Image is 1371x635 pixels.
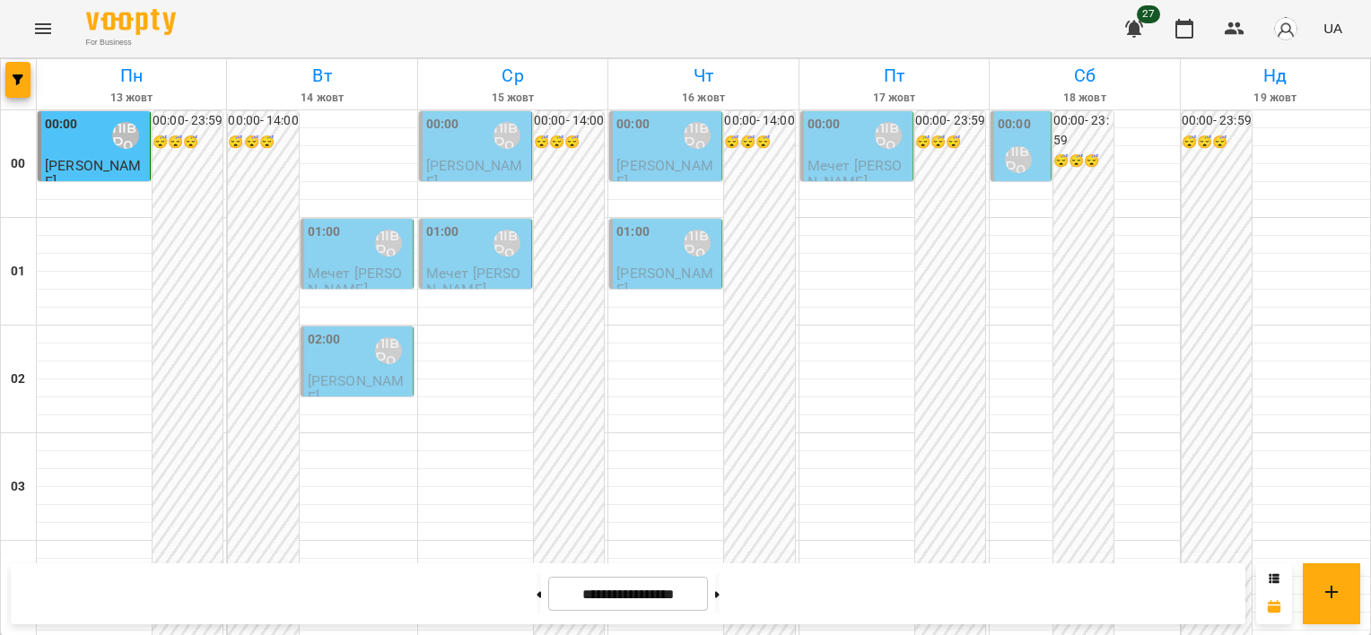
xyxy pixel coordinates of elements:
h6: Чт [611,62,795,90]
div: Пилипів Романа [1005,146,1032,173]
h6: 00:00 - 23:59 [1053,111,1113,150]
h6: 00:00 - 23:59 [153,111,223,131]
button: Menu [22,7,65,50]
h6: 17 жовт [802,90,986,107]
div: Пилипів Романа [493,122,520,149]
h6: 18 жовт [992,90,1176,107]
label: 00:00 [426,115,459,135]
label: 00:00 [45,115,78,135]
h6: 16 жовт [611,90,795,107]
h6: 😴😴😴 [1182,133,1252,152]
h6: 😴😴😴 [153,133,223,152]
div: Пилипів Романа [112,122,139,149]
h6: 😴😴😴 [1053,152,1113,171]
h6: Нд [1183,62,1367,90]
h6: 02 [11,370,25,389]
label: 00:00 [808,115,841,135]
img: avatar_s.png [1273,16,1298,41]
button: UA [1316,12,1349,45]
h6: 15 жовт [421,90,605,107]
span: 27 [1137,5,1160,23]
h6: 00:00 - 23:59 [915,111,985,131]
div: Пилипів Романа [375,230,402,257]
h6: 😴😴😴 [915,133,985,152]
label: 01:00 [616,222,650,242]
h6: 19 жовт [1183,90,1367,107]
label: 01:00 [426,222,459,242]
label: 02:00 [308,330,341,350]
h6: 13 жовт [39,90,223,107]
h6: 😴😴😴 [724,133,794,152]
h6: 01 [11,262,25,282]
h6: 00:00 - 14:00 [534,111,604,131]
h6: 00:00 - 23:59 [1182,111,1252,131]
h6: 14 жовт [230,90,414,107]
span: [PERSON_NAME] [308,372,405,404]
h6: Сб [992,62,1176,90]
h6: 😴😴😴 [534,133,604,152]
label: 00:00 [616,115,650,135]
h6: Пт [802,62,986,90]
span: Мечет [PERSON_NAME] [808,157,903,189]
span: [PERSON_NAME] [616,157,713,189]
span: [PERSON_NAME] [426,157,523,189]
h6: Вт [230,62,414,90]
span: For Business [86,37,176,48]
label: 01:00 [308,222,341,242]
img: Voopty Logo [86,9,176,35]
div: Пилипів Романа [684,230,711,257]
span: Мечет [PERSON_NAME] [308,265,403,297]
h6: Ср [421,62,605,90]
h6: 00:00 - 14:00 [724,111,794,131]
span: [PERSON_NAME] [45,157,142,189]
h6: 00 [11,154,25,174]
span: Мечет [PERSON_NAME] [426,265,521,297]
div: Пилипів Романа [493,230,520,257]
h6: Пн [39,62,223,90]
h6: 03 [11,477,25,497]
label: 00:00 [998,115,1031,135]
div: Пилипів Романа [684,122,711,149]
div: Пилипів Романа [875,122,902,149]
div: Пилипів Романа [375,337,402,364]
span: UA [1323,19,1342,38]
h6: 00:00 - 14:00 [228,111,298,131]
span: [PERSON_NAME] [616,265,713,297]
h6: 😴😴😴 [228,133,298,152]
span: Мечет [PERSON_NAME] [998,181,1046,245]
